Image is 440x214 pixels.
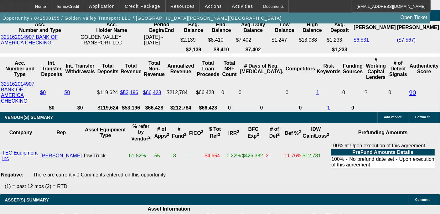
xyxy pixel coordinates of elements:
[221,81,238,104] td: 0
[298,34,326,46] td: $13,988
[5,115,53,120] span: VENDOR(S) SUMMARY
[208,47,235,53] th: $8,410
[154,143,169,169] td: 55
[184,132,186,137] sup: 2
[327,22,353,33] th: Avg. Deposit
[415,115,430,119] span: Comment
[143,57,166,80] th: Total Non-Revenue
[302,143,329,169] td: $12,781
[342,57,364,80] th: Funding Sources
[170,143,188,169] td: 18
[248,126,259,139] b: BFC Exp
[364,57,387,80] th: # Working Capital Lenders
[205,4,222,9] span: Actions
[2,150,38,161] a: TEC Equipment Inc
[64,57,96,80] th: Int. Transfer Withdrawals
[201,129,203,134] sup: 2
[327,105,330,110] a: 1
[398,12,430,23] a: Open Ticket
[242,143,265,169] td: $426,382
[166,57,195,80] th: Annualized Revenue
[232,4,253,9] span: Activities
[238,81,285,104] td: 0
[284,143,302,169] td: 11.76%
[388,81,408,104] td: 0
[236,22,271,33] th: Avg. Daily Balance
[172,126,187,139] b: # Fund
[196,105,220,111] th: $66,428
[208,34,235,46] td: $8,410
[397,22,439,33] th: [PERSON_NAME]
[143,90,161,95] a: $66,428
[316,57,341,80] th: Risk Keywords
[200,0,227,12] button: Actions
[97,105,119,111] th: $119,624
[1,172,23,177] b: Negative:
[218,132,220,137] sup: 2
[285,81,315,104] td: 0
[266,143,283,169] td: 2
[180,22,207,33] th: Beg. Balance
[5,184,440,189] p: (1) = past 12 mos (2) = RTD
[354,37,369,43] a: $6,531
[33,172,166,177] span: There are currently 0 Comments entered on this opportunity
[285,130,301,136] b: Def %
[269,126,280,139] b: # of Def
[397,37,416,43] a: ($7,567)
[144,22,179,33] th: Period Begin/End
[236,47,271,53] th: $7,402
[415,198,430,201] span: Comment
[1,57,39,80] th: Acc. Number and Type
[40,105,63,111] th: $0
[342,81,364,104] td: 0
[196,81,220,104] td: $66,428
[80,34,143,46] td: GOLDEN VALLEY TRANSPORT LLC
[129,143,153,169] td: 61.82%
[208,22,235,33] th: End. Balance
[1,34,58,45] a: 325162014907 BANK OF AMERICA CHECKING
[89,4,115,9] span: Application
[83,143,128,169] td: Tow Truck
[196,57,220,80] th: Total Loan Proceeds
[327,47,353,53] th: $1,233
[180,47,207,53] th: $2,139
[330,143,435,169] div: 100% at Upon execution of this agreement
[226,143,241,169] td: 0.22%
[97,57,119,80] th: Total Deposits
[238,57,285,80] th: # Days of Neg. [MEDICAL_DATA].
[365,90,367,95] span: Refresh to pull Number of Working Capital Lenders
[170,4,195,9] span: Resources
[342,105,364,111] th: 0
[131,124,151,141] b: % refer by Vendor
[221,105,238,111] th: 0
[285,57,315,80] th: Competitors
[148,206,190,211] b: Asset Information
[271,22,298,33] th: Low Balance
[236,34,271,46] td: $7,402
[303,126,329,139] b: IDW Gain/Loss
[125,4,160,9] span: Credit Package
[388,57,408,80] th: # of Detect Signals
[221,57,238,80] th: Sum of the Total NSF Count and Total Overdraft Fee Count from Ocrolus
[1,22,80,33] th: Acc. Number and Type
[40,90,46,95] a: $0
[9,130,32,135] b: Company
[120,0,165,12] button: Credit Package
[56,130,66,135] b: Rep
[384,115,401,119] span: Add Vendor
[299,129,301,134] sup: 2
[204,143,225,169] td: $4,654
[409,57,439,80] th: Authenticity Score
[257,132,259,137] sup: 2
[180,34,207,46] td: $2,139
[3,16,282,21] span: Opportunity / 042500155 / Golden Valley Transport LLC / [GEOGRAPHIC_DATA][PERSON_NAME][GEOGRAPHIC...
[120,105,142,111] th: $53,196
[238,105,285,111] th: 0
[277,132,280,137] sup: 2
[167,132,169,137] sup: 2
[166,0,199,12] button: Resources
[409,89,416,96] a: 90
[144,34,179,46] td: [DATE] - [DATE]
[120,90,138,95] a: $53,196
[358,130,408,135] b: Prefunding Amounts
